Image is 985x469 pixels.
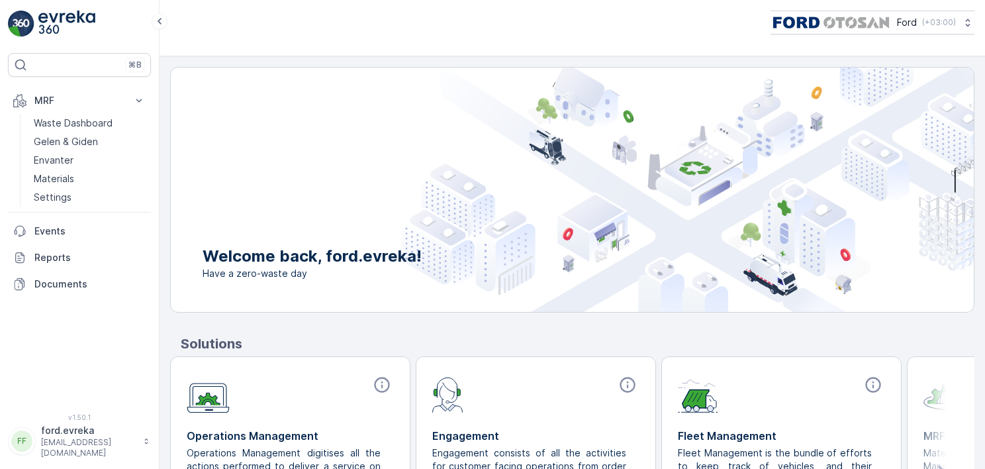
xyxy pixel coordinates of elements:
a: Waste Dashboard [28,114,151,132]
a: Materials [28,170,151,188]
p: Fleet Management [678,428,885,444]
p: MRF [34,94,124,107]
button: Ford(+03:00) [771,11,974,34]
p: Welcome back, ford.evreka! [203,246,422,267]
p: Documents [34,278,146,291]
img: city illustration [401,68,974,312]
a: Events [8,218,151,244]
a: Reports [8,244,151,271]
p: Gelen & Giden [34,135,98,148]
button: FFford.evreka[EMAIL_ADDRESS][DOMAIN_NAME] [8,424,151,458]
p: Settings [34,191,71,204]
p: ( +03:00 ) [922,17,956,28]
p: [EMAIL_ADDRESS][DOMAIN_NAME] [41,437,136,458]
p: Solutions [181,334,974,354]
p: Waste Dashboard [34,117,113,130]
img: module-icon [432,376,463,413]
button: MRF [8,87,151,114]
p: ⌘B [128,60,142,70]
img: image_17_ZEg4Tyq.png [771,15,892,30]
p: Ford [897,16,917,29]
p: Materials [34,172,74,185]
p: Operations Management [187,428,394,444]
span: Have a zero-waste day [203,267,422,280]
img: module-icon [678,376,718,413]
p: ford.evreka [41,424,136,437]
a: Settings [28,188,151,207]
span: v 1.50.1 [8,413,151,421]
p: Reports [34,251,146,264]
p: Events [34,225,146,238]
img: logo_light-DOdMpM7g.png [38,11,95,37]
img: logo [8,11,34,37]
a: Documents [8,271,151,297]
a: Envanter [28,151,151,170]
p: Engagement [432,428,639,444]
div: FF [11,431,32,452]
p: Envanter [34,154,73,167]
img: module-icon [187,376,230,413]
a: Gelen & Giden [28,132,151,151]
